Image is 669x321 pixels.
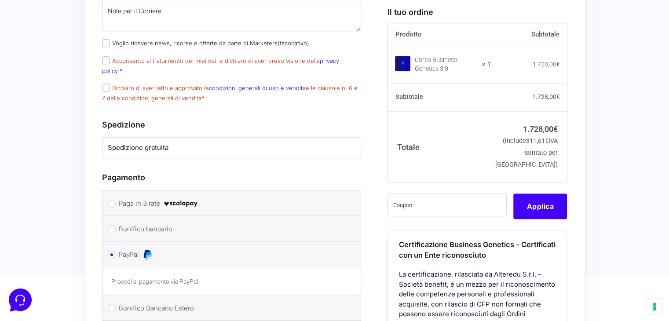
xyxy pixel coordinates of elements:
input: Coupon [388,193,507,216]
h3: Il tuo ordine [388,7,567,18]
button: Messaggi [61,240,115,260]
span: € [545,137,548,145]
span: Le tue conversazioni [14,35,75,42]
span: Inizia una conversazione [57,79,130,86]
bdi: 1.728,00 [532,61,559,68]
label: Bonifico bancario [119,223,342,236]
bdi: 1.728,00 [532,93,559,100]
label: Spedizione gratuita [108,143,356,153]
label: Acconsento al trattamento dei miei dati e dichiaro di aver preso visione della [102,57,339,74]
button: Le tue preferenze relative al consenso per le tecnologie di tracciamento [647,299,662,314]
p: Home [26,252,41,260]
img: dark [14,49,32,67]
img: dark [28,49,46,67]
img: Corso Business Genetics 3.0 [395,56,410,71]
h2: Ciao da Marketers 👋 [7,7,148,21]
button: Inizia una conversazione [14,74,162,91]
h3: Spedizione [102,119,362,131]
bdi: 1.728,00 [523,124,558,133]
p: Messaggi [76,252,100,260]
button: Home [7,240,61,260]
label: PayPal [119,248,342,261]
th: Subtotale [491,23,567,46]
div: Corso Business Genetics 3.0 [415,56,476,73]
img: scalapay-logo-black.png [163,198,198,209]
label: Dichiaro di aver letto e approvato le e le clausole n. 6 e 7 delle condizioni generali di vendita [102,84,358,102]
strong: × 1 [482,60,491,69]
span: Trova una risposta [14,109,69,116]
span: € [556,93,559,100]
span: (facoltativo) [278,40,309,47]
p: Aiuto [135,252,148,260]
span: € [553,124,558,133]
iframe: Customerly Messenger Launcher [7,287,33,313]
th: Subtotale [388,83,491,111]
th: Totale [388,111,491,182]
th: Prodotto [388,23,491,46]
a: condizioni generali di uso e vendita [209,84,306,91]
button: Aiuto [115,240,169,260]
a: Apri Centro Assistenza [94,109,162,116]
button: Applica [513,193,567,219]
h3: Pagamento [102,171,362,183]
input: Voglio ricevere news, risorse e offerte da parte di Marketers(facoltativo) [102,39,110,47]
input: Dichiaro di aver letto e approvato lecondizioni generali di uso e venditae le clausole n. 6 e 7 d... [102,84,110,91]
img: PayPal [142,249,153,260]
span: Certificazione Business Genetics - Certificati con un Ente riconosciuto [399,240,556,259]
img: dark [42,49,60,67]
label: Voglio ricevere news, risorse e offerte da parte di Marketers [102,40,309,47]
label: Paga in 3 rate [119,197,342,210]
span: 311,61 [526,137,548,145]
label: Bonifico Bancario Estero [119,302,342,315]
input: Acconsento al trattamento dei miei dati e dichiaro di aver preso visione dellaprivacy policy [102,56,110,64]
small: (include IVA stimato per [GEOGRAPHIC_DATA]) [495,137,558,168]
input: Cerca un articolo... [20,128,144,137]
span: € [556,61,559,68]
p: Procedi al pagamento via PayPal. [111,277,352,286]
